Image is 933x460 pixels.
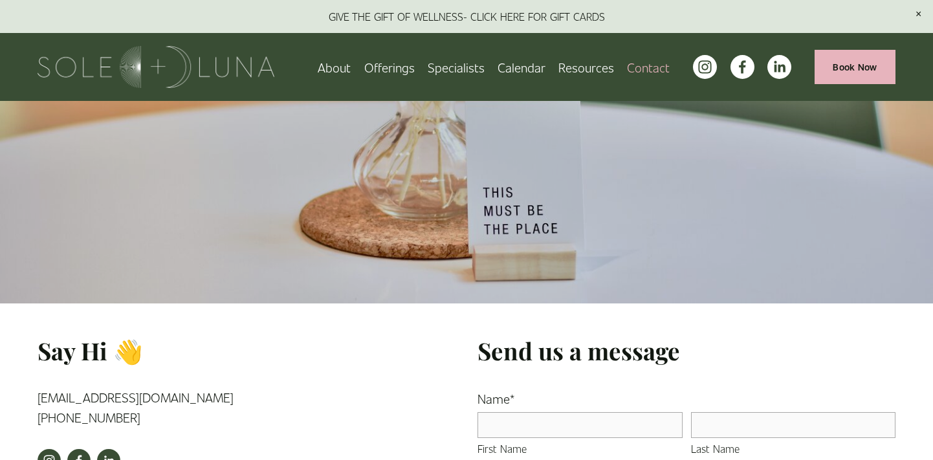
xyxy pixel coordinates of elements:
[767,55,791,79] a: LinkedIn
[477,441,682,457] span: First Name
[558,56,614,78] a: folder dropdown
[38,389,234,405] a: [EMAIL_ADDRESS][DOMAIN_NAME]
[364,57,415,77] span: Offerings
[38,409,140,425] a: [PHONE_NUMBER]
[318,56,351,78] a: About
[691,441,895,457] span: Last Name
[428,56,485,78] a: Specialists
[693,55,717,79] a: instagram-unauth
[627,56,670,78] a: Contact
[477,412,682,438] input: First Name
[815,50,895,84] a: Book Now
[558,57,614,77] span: Resources
[38,334,309,366] h3: Say Hi 👋
[364,56,415,78] a: folder dropdown
[730,55,754,79] a: facebook-unauth
[477,388,514,408] legend: Name
[498,56,545,78] a: Calendar
[477,334,895,366] h3: Send us a message
[38,46,275,88] img: Sole + Luna
[691,412,895,438] input: Last Name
